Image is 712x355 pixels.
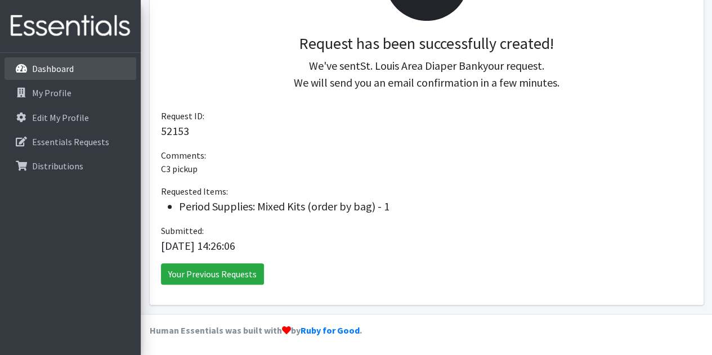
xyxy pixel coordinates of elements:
[161,263,264,285] a: Your Previous Requests
[170,34,683,53] h3: Request has been successfully created!
[32,160,83,172] p: Distributions
[161,162,692,176] p: C3 pickup
[32,87,71,98] p: My Profile
[5,106,136,129] a: Edit My Profile
[32,136,109,147] p: Essentials Requests
[179,198,692,215] li: Period Supplies: Mixed Kits (order by bag) - 1
[161,123,692,140] p: 52153
[161,150,206,161] span: Comments:
[5,57,136,80] a: Dashboard
[5,82,136,104] a: My Profile
[161,237,692,254] p: [DATE] 14:26:06
[170,57,683,91] p: We've sent your request. We will send you an email confirmation in a few minutes.
[301,325,360,336] a: Ruby for Good
[150,325,362,336] strong: Human Essentials was built with by .
[161,225,204,236] span: Submitted:
[32,112,89,123] p: Edit My Profile
[5,7,136,45] img: HumanEssentials
[5,155,136,177] a: Distributions
[161,110,204,122] span: Request ID:
[32,63,74,74] p: Dashboard
[360,59,483,73] span: St. Louis Area Diaper Bank
[5,131,136,153] a: Essentials Requests
[161,186,228,197] span: Requested Items:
